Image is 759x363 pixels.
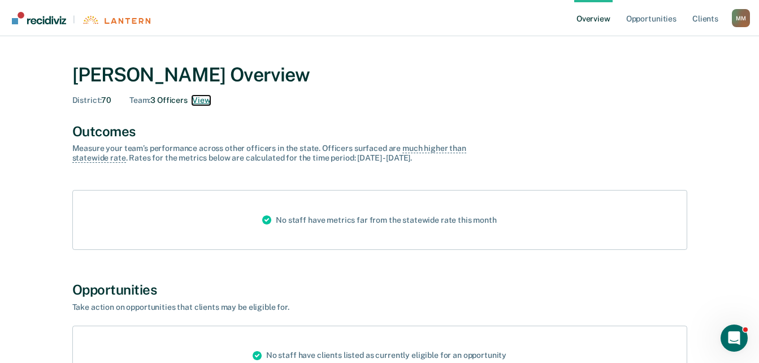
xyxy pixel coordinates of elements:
div: Opportunities [72,282,687,298]
span: much higher than statewide rate [72,144,466,163]
span: | [66,15,82,24]
span: Team : [129,96,150,105]
img: Recidiviz [12,12,66,24]
div: 3 Officers [129,96,210,105]
div: 70 [72,96,112,105]
div: M M [732,9,750,27]
button: 3 officers on Mashanna Moore's Team [192,96,210,105]
iframe: Intercom live chat [721,325,748,352]
div: [PERSON_NAME] Overview [72,63,687,87]
img: Lantern [82,16,150,24]
span: District : [72,96,102,105]
button: Profile dropdown button [732,9,750,27]
div: Outcomes [72,123,687,140]
div: No staff have metrics far from the statewide rate this month [253,191,506,249]
div: Measure your team’s performance across other officer s in the state. Officer s surfaced are . Rat... [72,144,468,163]
div: Take action on opportunities that clients may be eligible for. [72,302,468,312]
